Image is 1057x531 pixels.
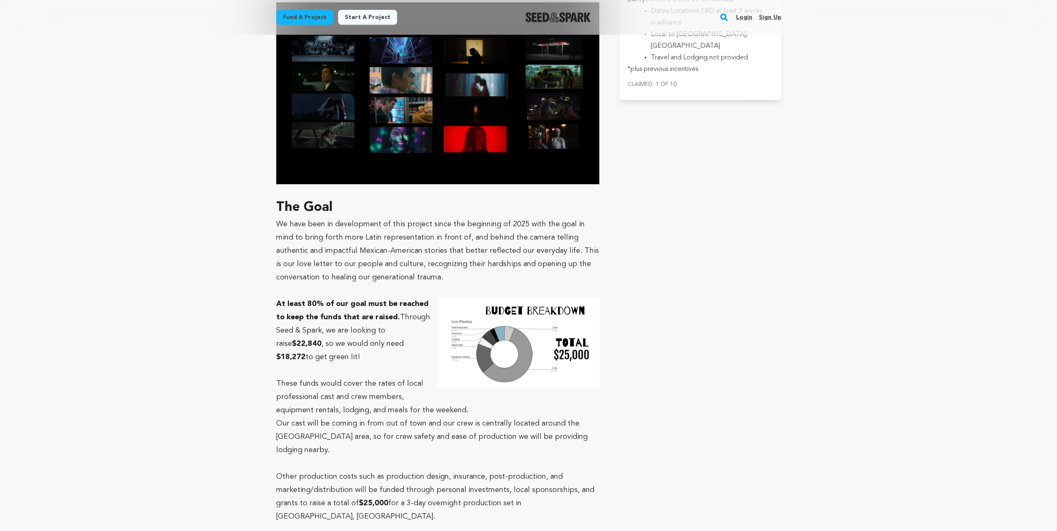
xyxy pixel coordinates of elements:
span: hrough personal investments, local sponsorships, and grants to raise a total of [276,486,594,507]
strong: At least 80% of our goal must be reached to keep the funds that are raised. [276,300,429,321]
strong: $18,272 [276,353,306,361]
p: to get green lit! [276,297,600,364]
a: Login [736,11,752,24]
a: Start a project [338,10,397,25]
strong: $22,840 [292,340,321,347]
span: for a 3-day overnight production set in [GEOGRAPHIC_DATA], [GEOGRAPHIC_DATA]. [276,499,522,520]
li: Local to [GEOGRAPHIC_DATA], [GEOGRAPHIC_DATA] [651,29,763,52]
li: Travel and Lodging not provided [651,52,763,64]
a: Fund a project [276,10,333,25]
a: Sign up [759,11,781,24]
img: Seed&Spark Logo Dark Mode [525,12,591,22]
img: AD_4nXewE_8QUYc8GUw8vdkmE5TBFmIbQuxgcV4UG3cfReRFYhv47eMZquUg965Ug0PzWjfyZXvPMsqwbic9ZgBDHtJtdRnHe... [438,297,599,388]
p: Claimed: 1 of 10 [628,78,773,90]
span: These funds would cover the rates of local professional cast and crew members, equipment rentals,... [276,380,468,414]
span: Other production costs such as production design, insurance, post-production, and marketing/distr... [276,473,563,494]
span: Our c [276,420,295,427]
span: We have been in development of this project since the beginning of 2025 with the goal in mind to ... [276,220,599,281]
img: 1754602993-11.png [276,2,600,184]
strong: $25,000 [359,499,388,507]
p: *plus previous incentives [628,64,773,75]
span: ast will be coming in from out of town and our crew is centrally located around the [GEOGRAPHIC_D... [276,420,588,454]
span: Through Seed & Spark, we are looking to raise [276,313,430,347]
span: The Goal [276,201,333,214]
a: Seed&Spark Homepage [525,12,591,22]
span: , so we would only need [321,340,404,347]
